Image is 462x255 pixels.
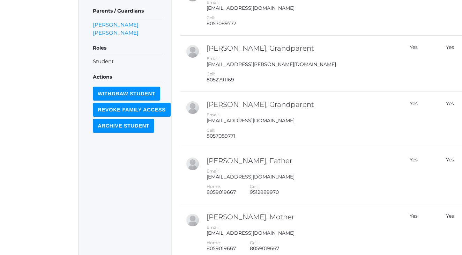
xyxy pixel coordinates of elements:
h5: Actions [93,71,163,83]
td: Yes [393,36,430,92]
label: Cell: [207,127,215,133]
h2: [PERSON_NAME], Grandparent [207,44,392,52]
div: Samuel Mikhail [186,157,200,171]
div: Maggie Mikhail [186,101,200,115]
h5: Parents / Guardians [93,5,163,17]
input: Archive Student [93,119,154,133]
div: Pamela Mikhail [186,213,200,227]
label: Cell: [207,71,215,76]
label: Cell: [250,184,259,189]
div: [EMAIL_ADDRESS][DOMAIN_NAME] [207,174,392,180]
label: Cell: [250,240,259,245]
label: Email: [207,56,219,61]
div: 8059019667 [207,246,236,252]
div: 8057089771 [207,133,235,139]
input: Revoke Family Access [93,103,171,117]
label: Home: [207,184,221,189]
label: Email: [207,225,219,230]
h2: [PERSON_NAME], Father [207,157,392,165]
td: Yes [393,148,430,204]
label: Cell: [207,15,215,20]
div: 8057089772 [207,21,236,27]
div: 8052791169 [207,77,234,83]
h2: [PERSON_NAME], Grandparent [207,101,392,108]
h5: Roles [93,42,163,54]
div: [EMAIL_ADDRESS][DOMAIN_NAME] [207,230,392,236]
td: Yes [393,92,430,148]
div: [EMAIL_ADDRESS][PERSON_NAME][DOMAIN_NAME] [207,61,392,67]
div: [EMAIL_ADDRESS][DOMAIN_NAME] [207,118,392,124]
div: 9512889970 [250,189,279,195]
label: Home: [207,240,221,245]
div: 8059019667 [250,246,279,252]
label: Email: [207,168,219,174]
div: [EMAIL_ADDRESS][DOMAIN_NAME] [207,5,392,11]
input: Withdraw Student [93,87,160,101]
a: [PERSON_NAME] [93,29,139,37]
div: 8059019667 [207,189,236,195]
a: [PERSON_NAME] [93,21,139,29]
div: Amir Mikhail [186,44,200,58]
label: Email: [207,112,219,117]
li: Student [93,58,163,66]
h2: [PERSON_NAME], Mother [207,213,392,221]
